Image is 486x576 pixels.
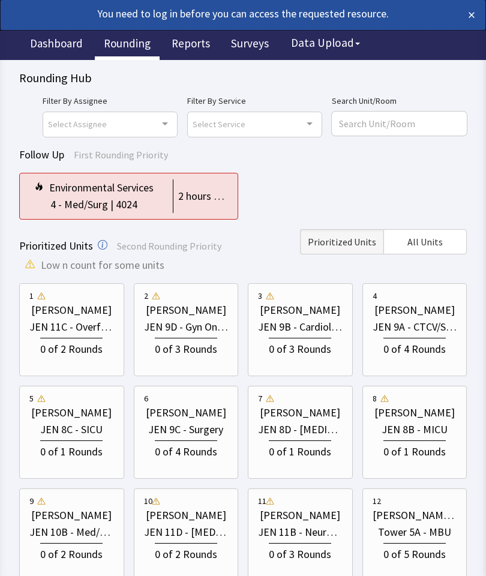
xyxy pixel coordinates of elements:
div: Environmental Services [49,179,154,196]
div: 0 of 4 Rounds [383,338,446,358]
span: Low n count for some units [41,257,164,274]
div: 0 of 3 Rounds [269,338,331,358]
div: 11 [258,495,266,507]
div: 0 of 2 Rounds [40,543,103,563]
div: Follow Up [19,146,467,163]
a: Rounding [95,30,160,60]
div: JEN 9C - Surgery [148,421,223,438]
input: Search Unit/Room [332,112,467,136]
span: All Units [407,235,443,249]
div: JEN 11C - Overflow [29,319,114,335]
div: 4 - Med/Surg [50,196,108,213]
a: Surveys [222,30,278,60]
div: 7 [258,392,262,404]
div: Rounding Hub [19,70,467,86]
div: 0 of 2 Rounds [40,338,103,358]
div: JEN 8D - [MEDICAL_DATA] [258,421,343,438]
div: 4024 [116,196,137,213]
div: JEN 10B - Med/Nephrology [29,524,114,541]
div: 10 [144,495,152,507]
a: Reports [163,30,219,60]
a: Dashboard [21,30,92,60]
span: Second Rounding Priority [117,240,221,252]
div: [PERSON_NAME] Towers [373,507,457,524]
div: 0 of 1 Rounds [269,440,331,460]
div: [PERSON_NAME] [31,507,112,524]
span: Prioritized Units [308,235,376,249]
div: JEN 9B - Cardiology [258,319,343,335]
div: 0 of 2 Rounds [155,543,217,563]
div: JEN 11B - Neuro/Neuro Surg [258,524,343,541]
button: All Units [383,229,467,254]
div: [PERSON_NAME] [260,404,340,421]
div: 12 [373,495,381,507]
div: JEN 8C - SICU [40,421,103,438]
div: [PERSON_NAME] [260,302,340,319]
div: JEN 11D - [MEDICAL_DATA] [144,524,229,541]
span: First Rounding Priority [74,149,168,161]
div: 0 of 4 Rounds [155,440,217,460]
button: Prioritized Units [300,229,383,254]
span: Prioritized Units [19,239,93,253]
div: 5 [29,392,34,404]
div: 0 of 1 Rounds [383,440,446,460]
div: 8 [373,392,377,404]
div: 6 [144,392,148,404]
span: Select Service [193,117,245,131]
div: 0 of 1 Rounds [40,440,103,460]
div: JEN 9A - CTCV/Surg [373,319,457,335]
div: [PERSON_NAME] [374,302,455,319]
div: JEN 9D - Gyn Onco/Transplant [144,319,229,335]
div: 0 of 5 Rounds [383,543,446,563]
div: 1 [29,290,34,302]
div: [PERSON_NAME] [31,404,112,421]
label: Filter By Assignee [43,94,178,108]
button: × [468,5,475,25]
div: 2 [144,290,148,302]
div: JEN 8B - MICU [382,421,448,438]
div: [PERSON_NAME] [374,404,455,421]
div: 2 hours ago [178,188,228,205]
div: [PERSON_NAME] [31,302,112,319]
div: [PERSON_NAME] [146,404,226,421]
div: 9 [29,495,34,507]
div: 0 of 3 Rounds [155,338,217,358]
label: Filter By Service [187,94,322,108]
div: Tower 5A - MBU [378,524,451,541]
div: 3 [258,290,262,302]
div: You need to log in before you can access the requested resource. [11,5,429,22]
span: Select Assignee [48,117,107,131]
button: Data Upload [284,32,367,54]
div: [PERSON_NAME] [146,302,226,319]
label: Search Unit/Room [332,94,467,108]
div: 0 of 3 Rounds [269,543,331,563]
div: 4 [373,290,377,302]
div: [PERSON_NAME] [260,507,340,524]
div: [PERSON_NAME] [146,507,226,524]
div: | [108,196,116,213]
